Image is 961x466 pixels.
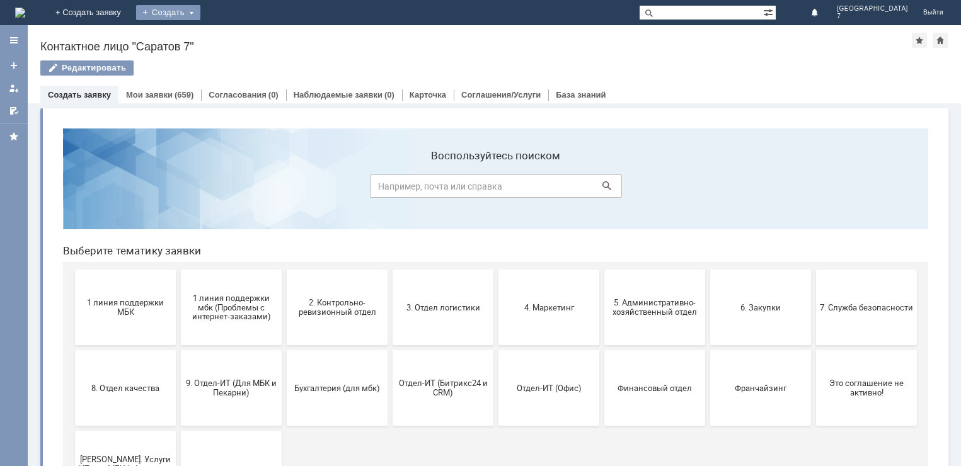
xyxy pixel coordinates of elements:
span: Это соглашение не активно! [767,260,860,279]
div: Контактное лицо "Саратов 7" [40,40,912,53]
a: Мои заявки [4,78,24,98]
a: Наблюдаемые заявки [294,90,383,99]
span: 1 линия поддержки мбк (Проблемы с интернет-заказами) [132,174,225,203]
span: Отдел-ИТ (Офис) [449,264,543,274]
span: 7 [837,13,908,20]
a: Мои заявки [126,90,173,99]
span: 6. Закупки [661,184,754,193]
button: Бухгалтерия (для мбк) [234,232,335,307]
button: 1 линия поддержки МБК [22,151,123,227]
button: Франчайзинг [657,232,758,307]
a: Мои согласования [4,101,24,121]
div: (0) [268,90,279,99]
span: 2. Контрольно-ревизионный отдел [238,179,331,198]
button: 5. Административно-хозяйственный отдел [551,151,652,227]
a: База знаний [556,90,606,99]
button: 3. Отдел логистики [340,151,440,227]
div: Сделать домашней страницей [933,33,948,48]
span: 8. Отдел качества [26,264,119,274]
span: Финансовый отдел [555,264,648,274]
div: (659) [175,90,193,99]
span: Бухгалтерия (для мбк) [238,264,331,274]
span: Отдел-ИТ (Битрикс24 и CRM) [343,260,437,279]
div: (0) [384,90,394,99]
a: Согласования [209,90,267,99]
span: 7. Служба безопасности [767,184,860,193]
button: Отдел-ИТ (Битрикс24 и CRM) [340,232,440,307]
button: не актуален [128,312,229,388]
span: Франчайзинг [661,264,754,274]
label: Воспользуйтесь поиском [317,31,569,43]
span: 9. Отдел-ИТ (Для МБК и Пекарни) [132,260,225,279]
button: 1 линия поддержки мбк (Проблемы с интернет-заказами) [128,151,229,227]
button: 8. Отдел качества [22,232,123,307]
button: Финансовый отдел [551,232,652,307]
span: 5. Административно-хозяйственный отдел [555,179,648,198]
span: не актуален [132,345,225,355]
a: Карточка [410,90,446,99]
div: Добавить в избранное [912,33,927,48]
img: logo [15,8,25,18]
span: 1 линия поддержки МБК [26,179,119,198]
a: Соглашения/Услуги [461,90,541,99]
header: Выберите тематику заявки [10,126,875,139]
button: 2. Контрольно-ревизионный отдел [234,151,335,227]
button: 9. Отдел-ИТ (Для МБК и Пекарни) [128,232,229,307]
button: Отдел-ИТ (Офис) [446,232,546,307]
a: Создать заявку [4,55,24,76]
input: Например, почта или справка [317,56,569,79]
a: Создать заявку [48,90,111,99]
button: 4. Маркетинг [446,151,546,227]
a: Перейти на домашнюю страницу [15,8,25,18]
button: Это соглашение не активно! [763,232,864,307]
span: 3. Отдел логистики [343,184,437,193]
span: 4. Маркетинг [449,184,543,193]
div: Создать [136,5,200,20]
span: [PERSON_NAME]. Услуги ИТ для МБК (оформляет L1) [26,336,119,364]
span: [GEOGRAPHIC_DATA] [837,5,908,13]
button: [PERSON_NAME]. Услуги ИТ для МБК (оформляет L1) [22,312,123,388]
button: 7. Служба безопасности [763,151,864,227]
button: 6. Закупки [657,151,758,227]
span: Расширенный поиск [763,6,776,18]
